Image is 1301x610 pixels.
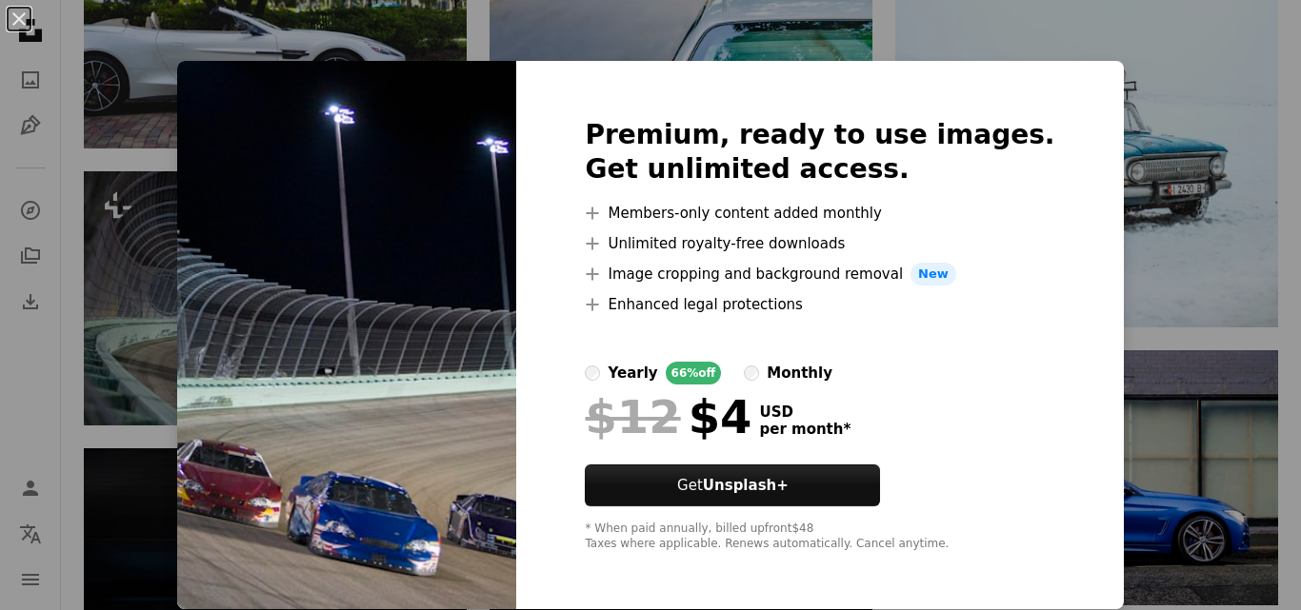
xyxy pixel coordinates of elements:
[177,61,516,609] img: premium_photo-1664304752635-3e0d8d8185e3
[585,293,1054,316] li: Enhanced legal protections
[759,403,851,421] span: USD
[911,263,956,285] span: New
[585,392,680,442] span: $12
[585,118,1054,187] h2: Premium, ready to use images. Get unlimited access.
[585,464,880,506] button: GetUnsplash+
[585,232,1054,255] li: Unlimited royalty-free downloads
[703,477,789,494] strong: Unsplash+
[744,365,759,381] input: monthly
[767,362,832,384] div: monthly
[666,362,722,384] div: 66% off
[585,521,1054,552] div: * When paid annually, billed upfront $48 Taxes where applicable. Renews automatically. Cancel any...
[585,365,600,381] input: yearly66%off
[585,392,751,442] div: $4
[759,421,851,438] span: per month *
[585,263,1054,285] li: Image cropping and background removal
[585,202,1054,225] li: Members-only content added monthly
[608,362,657,384] div: yearly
